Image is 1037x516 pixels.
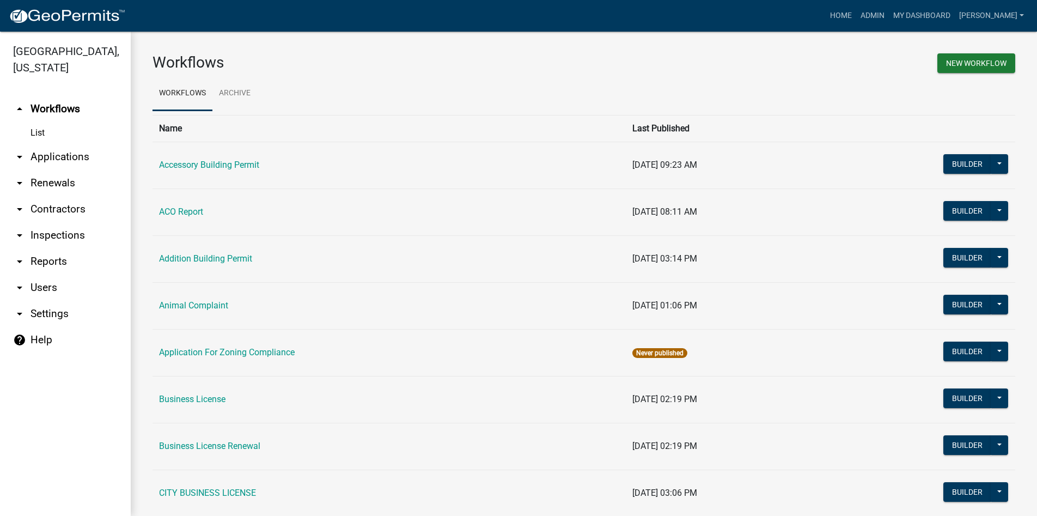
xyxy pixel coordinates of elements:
[13,229,26,242] i: arrow_drop_down
[159,160,259,170] a: Accessory Building Permit
[943,435,991,455] button: Builder
[943,154,991,174] button: Builder
[159,441,260,451] a: Business License Renewal
[159,394,225,404] a: Business License
[13,333,26,347] i: help
[159,488,256,498] a: CITY BUSINESS LICENSE
[632,394,697,404] span: [DATE] 02:19 PM
[943,295,991,314] button: Builder
[13,281,26,294] i: arrow_drop_down
[152,76,212,111] a: Workflows
[943,482,991,502] button: Builder
[13,102,26,116] i: arrow_drop_up
[826,5,856,26] a: Home
[937,53,1015,73] button: New Workflow
[943,201,991,221] button: Builder
[159,347,295,357] a: Application For Zoning Compliance
[159,207,203,217] a: ACO Report
[13,177,26,190] i: arrow_drop_down
[159,253,252,264] a: Addition Building Permit
[152,115,626,142] th: Name
[943,342,991,361] button: Builder
[159,300,228,311] a: Animal Complaint
[13,203,26,216] i: arrow_drop_down
[856,5,889,26] a: Admin
[626,115,819,142] th: Last Published
[943,388,991,408] button: Builder
[632,300,697,311] span: [DATE] 01:06 PM
[212,76,257,111] a: Archive
[13,255,26,268] i: arrow_drop_down
[632,160,697,170] span: [DATE] 09:23 AM
[955,5,1028,26] a: [PERSON_NAME]
[632,441,697,451] span: [DATE] 02:19 PM
[152,53,576,72] h3: Workflows
[632,253,697,264] span: [DATE] 03:14 PM
[13,307,26,320] i: arrow_drop_down
[943,248,991,268] button: Builder
[632,348,687,358] span: Never published
[632,488,697,498] span: [DATE] 03:06 PM
[632,207,697,217] span: [DATE] 08:11 AM
[13,150,26,163] i: arrow_drop_down
[889,5,955,26] a: My Dashboard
